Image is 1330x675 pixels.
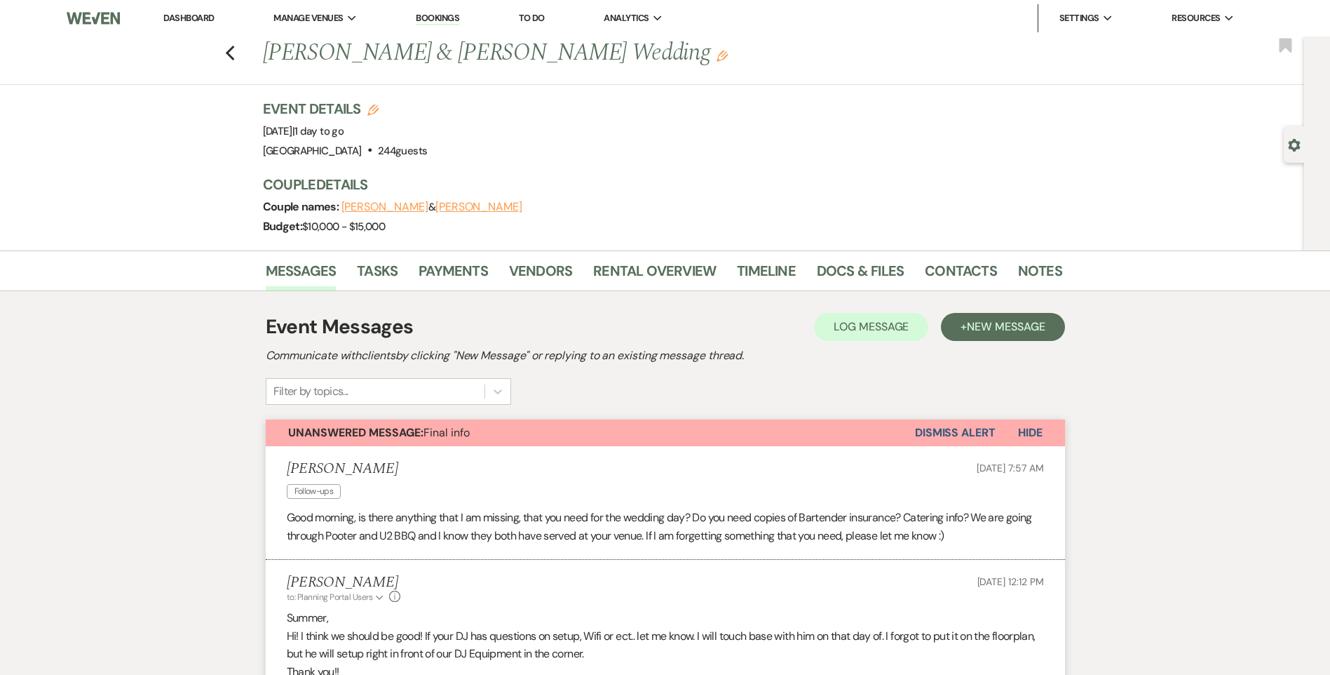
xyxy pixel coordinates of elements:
[977,462,1043,474] span: [DATE] 7:57 AM
[263,199,341,214] span: Couple names:
[263,144,362,158] span: [GEOGRAPHIC_DATA]
[977,575,1044,588] span: [DATE] 12:12 PM
[817,260,904,290] a: Docs & Files
[294,124,344,138] span: 1 day to go
[266,347,1065,364] h2: Communicate with clients by clicking "New Message" or replying to an existing message thread.
[266,312,414,342] h1: Event Messages
[519,12,545,24] a: To Do
[941,313,1064,341] button: +New Message
[163,12,214,24] a: Dashboard
[292,124,344,138] span: |
[288,425,423,440] strong: Unanswered Message:
[263,219,303,234] span: Budget:
[416,12,459,25] a: Bookings
[287,627,1044,663] p: Hi! I think we should be good! If your DJ has questions on setup, Wifi or ect.. let me know. I wi...
[287,574,401,592] h5: [PERSON_NAME]
[1172,11,1220,25] span: Resources
[1288,138,1301,151] button: Open lead details
[1018,425,1043,440] span: Hide
[593,260,716,290] a: Rental Overview
[378,144,427,158] span: 244 guests
[287,484,341,499] span: Follow-ups
[263,124,344,138] span: [DATE]
[834,319,909,334] span: Log Message
[915,420,996,446] button: Dismiss Alert
[263,99,428,119] h3: Event Details
[67,4,120,33] img: Weven Logo
[341,200,522,214] span: &
[263,175,1048,194] h3: Couple Details
[287,509,1044,544] p: Good morning, is there anything that I am missing, that you need for the wedding day? Do you need...
[435,201,522,213] button: [PERSON_NAME]
[717,49,728,62] button: Edit
[287,592,373,603] span: to: Planning Portal Users
[263,36,891,70] h1: [PERSON_NAME] & [PERSON_NAME] Wedding
[287,609,1044,627] p: Summer,
[737,260,796,290] a: Timeline
[814,313,928,341] button: Log Message
[341,201,428,213] button: [PERSON_NAME]
[604,11,649,25] span: Analytics
[419,260,488,290] a: Payments
[287,460,398,478] h5: [PERSON_NAME]
[967,319,1045,334] span: New Message
[273,11,343,25] span: Manage Venues
[266,260,337,290] a: Messages
[266,420,915,446] button: Unanswered Message:Final info
[357,260,398,290] a: Tasks
[509,260,572,290] a: Vendors
[288,425,470,440] span: Final info
[1018,260,1062,290] a: Notes
[302,220,385,234] span: $10,000 - $15,000
[287,591,386,603] button: to: Planning Portal Users
[273,383,348,400] div: Filter by topics...
[925,260,997,290] a: Contacts
[1059,11,1099,25] span: Settings
[996,420,1065,446] button: Hide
